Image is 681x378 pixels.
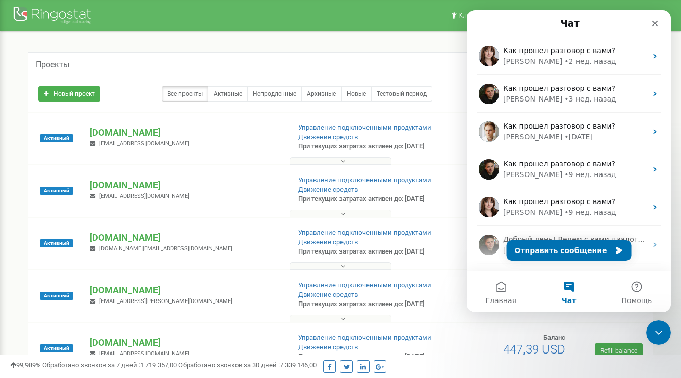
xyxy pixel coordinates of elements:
u: 1 719 357,00 [140,361,177,369]
span: Чат [95,287,110,294]
a: Движение средств [298,291,358,298]
div: [PERSON_NAME] [36,235,95,245]
iframe: Intercom live chat [646,320,671,345]
span: 99,989% [10,361,41,369]
span: Активный [40,187,73,195]
a: Refill balance [595,343,643,359]
button: Отправить сообщение [40,230,165,250]
a: Движение средств [298,133,358,141]
a: Управление подключенными продуктами [298,281,431,289]
a: Новый проект [38,86,100,102]
span: [EMAIL_ADDRESS][PERSON_NAME][DOMAIN_NAME] [99,298,232,305]
img: Ringostat Logo [13,4,94,28]
button: Чат [68,261,136,302]
p: При текущих затратах активен до: [DATE] [298,194,438,204]
h5: Проекты [36,60,69,69]
a: Активные [208,86,248,102]
span: [DOMAIN_NAME][EMAIL_ADDRESS][DOMAIN_NAME] [99,245,232,252]
span: Активный [40,239,73,247]
p: [DOMAIN_NAME] [90,231,281,244]
span: Активный [40,292,73,300]
a: Архивные [301,86,342,102]
span: Добрый день! Ведем с вами диалог в другом чате. Этот чат закрою что бы не дублироваться и не пута... [36,225,448,233]
a: Движение средств [298,186,358,193]
p: При текущих затратах активен до: [DATE] [298,247,438,257]
iframe: Intercom live chat [467,10,671,312]
span: [EMAIL_ADDRESS][DOMAIN_NAME] [99,350,189,357]
span: [EMAIL_ADDRESS][DOMAIN_NAME] [99,140,189,147]
span: Клиенты [458,11,488,19]
span: Активный [40,344,73,352]
a: Непродленные [247,86,302,102]
p: [DOMAIN_NAME] [90,126,281,139]
p: При текущих затратах активен до: [DATE] [298,299,438,309]
a: Движение средств [298,343,358,351]
a: Тестовый период [371,86,432,102]
a: Управление подключенными продуктами [298,176,431,184]
span: Обработано звонков за 30 дней : [178,361,317,369]
span: Баланс [543,334,565,341]
a: Управление подключенными продуктами [298,334,431,341]
a: Управление подключенными продуктами [298,229,431,236]
span: Помощь [154,287,185,294]
p: При текущих затратах активен до: [DATE] [298,352,438,362]
p: [DOMAIN_NAME] [90,179,281,192]
span: Обработано звонков за 7 дней : [42,361,177,369]
span: 447,39 USD [503,342,565,357]
a: Все проекты [162,86,208,102]
p: [DOMAIN_NAME] [90,336,281,349]
span: Активный [40,134,73,142]
a: Управление подключенными продуктами [298,123,431,131]
button: Помощь [136,261,204,302]
span: Главная [18,287,49,294]
p: При текущих затратах активен до: [DATE] [298,142,438,152]
span: [EMAIL_ADDRESS][DOMAIN_NAME] [99,193,189,199]
a: Движение средств [298,238,358,246]
p: [DOMAIN_NAME] [90,284,281,297]
u: 7 339 146,00 [280,361,317,369]
a: Новые [341,86,372,102]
